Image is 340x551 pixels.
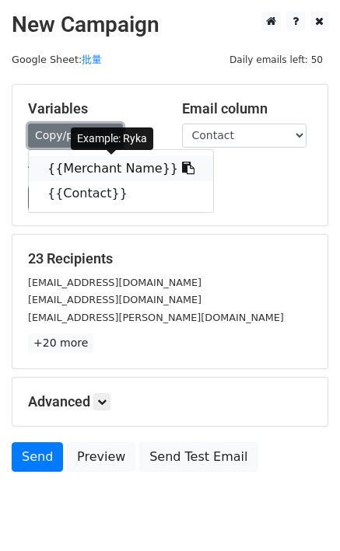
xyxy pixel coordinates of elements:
[28,250,312,267] h5: 23 Recipients
[262,476,340,551] iframe: Chat Widget
[28,333,93,353] a: +20 more
[28,124,123,148] a: Copy/paste...
[12,12,328,38] h2: New Campaign
[224,54,328,65] a: Daily emails left: 50
[139,442,258,472] a: Send Test Email
[28,100,159,117] h5: Variables
[28,277,202,288] small: [EMAIL_ADDRESS][DOMAIN_NAME]
[67,442,135,472] a: Preview
[12,54,102,65] small: Google Sheet:
[29,181,213,206] a: {{Contact}}
[29,156,213,181] a: {{Merchant Name}}
[224,51,328,68] span: Daily emails left: 50
[182,100,313,117] h5: Email column
[28,393,312,410] h5: Advanced
[28,312,284,323] small: [EMAIL_ADDRESS][PERSON_NAME][DOMAIN_NAME]
[28,294,202,305] small: [EMAIL_ADDRESS][DOMAIN_NAME]
[12,442,63,472] a: Send
[82,54,102,65] a: 批量
[71,127,153,150] div: Example: Ryka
